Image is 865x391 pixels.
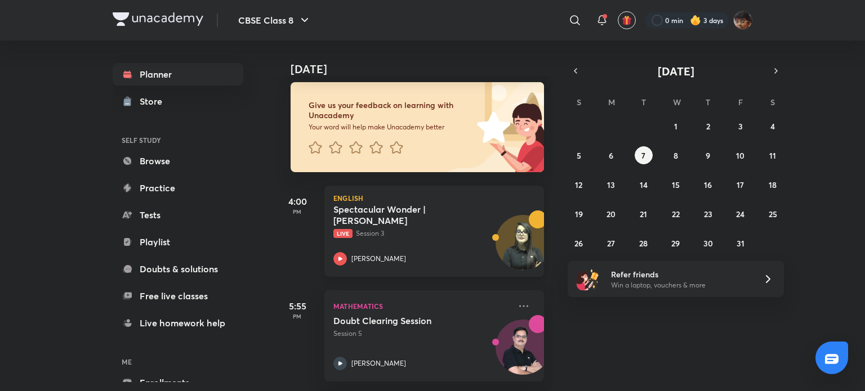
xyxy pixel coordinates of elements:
abbr: October 22, 2025 [672,209,680,219]
button: October 2, 2025 [699,117,717,135]
abbr: Friday [738,97,743,107]
abbr: October 23, 2025 [704,209,712,219]
p: PM [275,208,320,215]
a: Store [113,90,243,113]
button: October 6, 2025 [602,146,620,164]
abbr: October 28, 2025 [639,238,648,249]
button: October 3, 2025 [732,117,750,135]
img: Avatar [496,326,550,380]
button: October 25, 2025 [764,205,782,223]
abbr: October 31, 2025 [737,238,744,249]
abbr: October 24, 2025 [736,209,744,219]
button: October 31, 2025 [732,234,750,252]
abbr: October 4, 2025 [770,121,775,132]
button: October 18, 2025 [764,176,782,194]
img: feedback_image [439,82,544,172]
button: October 27, 2025 [602,234,620,252]
abbr: October 13, 2025 [607,179,615,190]
a: Free live classes [113,285,243,307]
abbr: October 9, 2025 [706,150,710,161]
abbr: October 15, 2025 [672,179,680,190]
abbr: Saturday [770,97,775,107]
abbr: October 6, 2025 [609,150,613,161]
button: October 15, 2025 [667,176,685,194]
abbr: October 11, 2025 [769,150,776,161]
h6: ME [113,352,243,371]
abbr: Tuesday [641,97,646,107]
abbr: October 27, 2025 [607,238,615,249]
span: [DATE] [658,64,694,79]
img: Avatar [496,221,550,275]
abbr: October 26, 2025 [574,238,583,249]
button: October 19, 2025 [570,205,588,223]
button: October 30, 2025 [699,234,717,252]
button: October 22, 2025 [667,205,685,223]
abbr: Monday [608,97,615,107]
button: October 1, 2025 [667,117,685,135]
abbr: October 2, 2025 [706,121,710,132]
button: October 4, 2025 [764,117,782,135]
abbr: October 21, 2025 [640,209,647,219]
p: [PERSON_NAME] [351,358,406,368]
abbr: October 7, 2025 [641,150,645,161]
abbr: October 10, 2025 [736,150,744,161]
button: October 13, 2025 [602,176,620,194]
img: avatar [622,15,632,25]
button: October 11, 2025 [764,146,782,164]
abbr: October 5, 2025 [577,150,581,161]
h5: 4:00 [275,195,320,208]
h5: Spectacular Wonder | Poorvi [333,204,474,226]
p: Your word will help make Unacademy better [309,123,473,132]
abbr: October 20, 2025 [607,209,616,219]
abbr: October 30, 2025 [703,238,713,249]
button: October 21, 2025 [635,205,653,223]
button: October 20, 2025 [602,205,620,223]
a: Tests [113,204,243,226]
button: October 16, 2025 [699,176,717,194]
button: October 7, 2025 [635,146,653,164]
button: CBSE Class 8 [231,9,318,32]
button: October 8, 2025 [667,146,685,164]
button: October 17, 2025 [732,176,750,194]
abbr: Thursday [706,97,710,107]
a: Company Logo [113,12,203,29]
abbr: October 25, 2025 [769,209,777,219]
abbr: October 18, 2025 [769,179,777,190]
img: referral [577,268,599,290]
p: Mathematics [333,299,510,313]
button: October 12, 2025 [570,176,588,194]
abbr: October 14, 2025 [640,179,648,190]
abbr: October 16, 2025 [704,179,712,190]
a: Planner [113,63,243,86]
button: October 14, 2025 [635,176,653,194]
a: Practice [113,177,243,199]
h5: Doubt Clearing Session [333,315,474,326]
a: Browse [113,150,243,172]
button: October 29, 2025 [667,234,685,252]
abbr: October 8, 2025 [674,150,678,161]
p: English [333,195,535,201]
a: Live homework help [113,312,243,334]
button: October 24, 2025 [732,205,750,223]
h4: [DATE] [291,62,555,76]
abbr: October 29, 2025 [671,238,680,249]
img: streak [690,15,701,26]
abbr: October 12, 2025 [575,179,582,190]
abbr: October 17, 2025 [737,179,744,190]
h6: Give us your feedback on learning with Unacademy [309,100,473,120]
h6: SELF STUDY [113,131,243,150]
h5: 5:55 [275,299,320,313]
abbr: Wednesday [673,97,681,107]
button: avatar [618,11,636,29]
p: Session 3 [333,228,510,239]
button: [DATE] [583,63,768,79]
img: Company Logo [113,12,203,26]
button: October 10, 2025 [732,146,750,164]
button: October 5, 2025 [570,146,588,164]
button: October 23, 2025 [699,205,717,223]
p: Session 5 [333,329,510,339]
button: October 28, 2025 [635,234,653,252]
abbr: October 19, 2025 [575,209,583,219]
abbr: October 1, 2025 [674,121,677,132]
a: Doubts & solutions [113,258,243,280]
